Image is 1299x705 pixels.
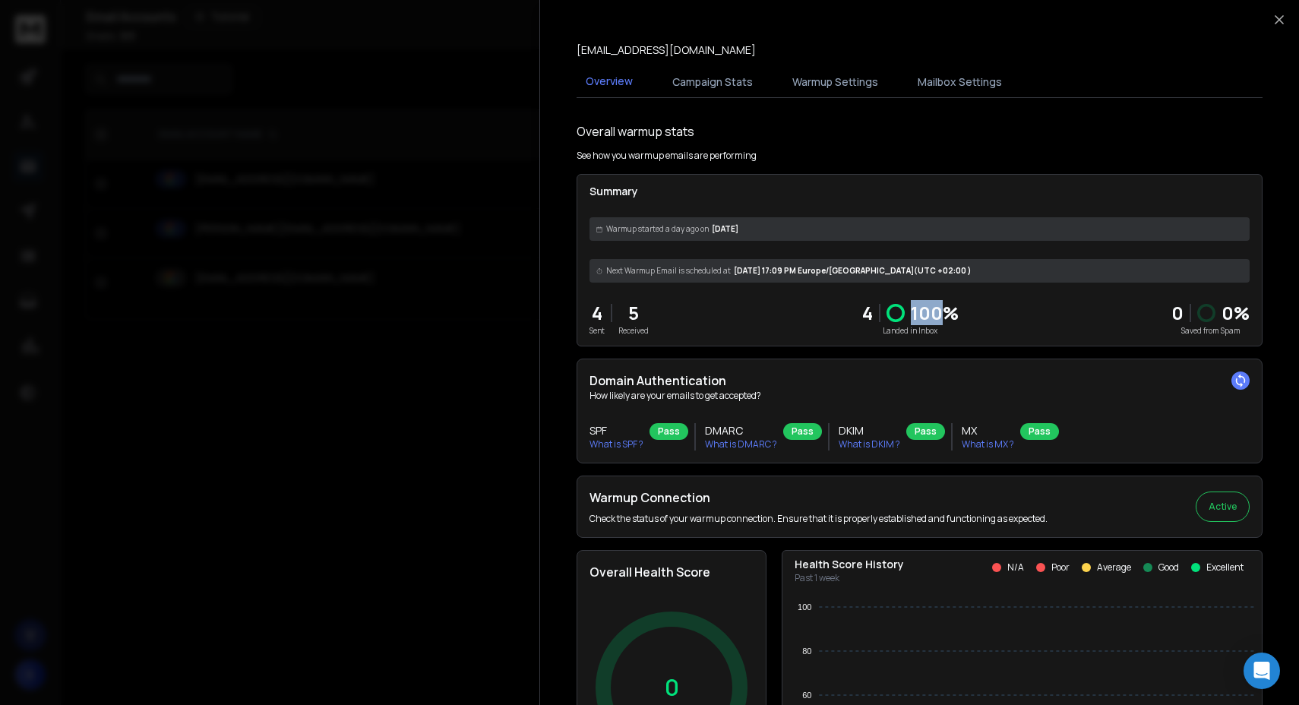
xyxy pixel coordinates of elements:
tspan: 80 [802,647,811,656]
button: Overview [577,65,642,100]
p: Health Score History [795,557,904,572]
div: Pass [649,423,688,440]
tspan: 60 [802,691,811,700]
p: Saved from Spam [1171,325,1250,337]
p: 100 % [911,301,959,325]
p: Past 1 week [795,572,904,584]
h2: Overall Health Score [589,563,754,581]
p: 0 % [1222,301,1250,325]
p: Received [618,325,649,337]
p: Sent [589,325,605,337]
p: 4 [862,301,873,325]
h2: Warmup Connection [589,488,1048,507]
p: See how you warmup emails are performing [577,150,757,162]
p: 4 [589,301,605,325]
p: [EMAIL_ADDRESS][DOMAIN_NAME] [577,43,756,58]
span: Warmup started a day ago on [606,223,709,235]
p: Check the status of your warmup connection. Ensure that it is properly established and functionin... [589,513,1048,525]
button: Campaign Stats [663,65,762,99]
p: What is DKIM ? [839,438,900,451]
h1: Overall warmup stats [577,122,694,141]
p: Good [1158,561,1179,574]
p: N/A [1007,561,1024,574]
p: 0 [665,674,679,701]
h3: DMARC [705,423,777,438]
button: Warmup Settings [783,65,887,99]
p: Poor [1051,561,1070,574]
div: [DATE] 17:09 PM Europe/[GEOGRAPHIC_DATA] (UTC +02:00 ) [589,259,1250,283]
p: How likely are your emails to get accepted? [589,390,1250,402]
p: What is SPF ? [589,438,643,451]
p: Excellent [1206,561,1244,574]
p: Summary [589,184,1250,199]
p: What is MX ? [962,438,1014,451]
div: Pass [906,423,945,440]
h2: Domain Authentication [589,371,1250,390]
h3: SPF [589,423,643,438]
p: What is DMARC ? [705,438,777,451]
button: Mailbox Settings [909,65,1011,99]
h3: MX [962,423,1014,438]
div: Open Intercom Messenger [1244,653,1280,689]
h3: DKIM [839,423,900,438]
tspan: 100 [798,602,811,612]
p: 5 [618,301,649,325]
strong: 0 [1171,300,1184,325]
p: Average [1097,561,1131,574]
div: Pass [783,423,822,440]
button: Active [1196,492,1250,522]
div: Pass [1020,423,1059,440]
div: [DATE] [589,217,1250,241]
p: Landed in Inbox [862,325,959,337]
span: Next Warmup Email is scheduled at [606,265,731,277]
